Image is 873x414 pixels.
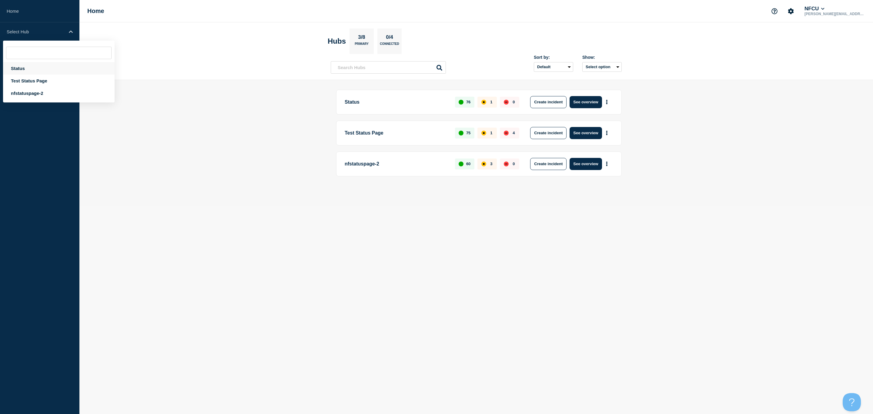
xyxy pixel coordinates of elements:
[504,131,509,135] div: down
[803,12,866,16] p: [PERSON_NAME][EMAIL_ADDRESS][DOMAIN_NAME]
[87,8,104,15] h1: Home
[582,62,622,72] button: Select option
[570,158,602,170] button: See overview
[3,87,115,99] div: nfstatuspage-2
[504,162,509,166] div: down
[481,100,486,105] div: affected
[843,393,861,411] iframe: Help Scout Beacon - Open
[768,5,781,18] button: Support
[570,96,602,108] button: See overview
[331,61,446,74] input: Search Hubs
[534,62,573,72] select: Sort by
[530,127,567,139] button: Create incident
[603,127,611,139] button: More actions
[530,96,567,108] button: Create incident
[466,131,470,135] p: 75
[530,158,567,170] button: Create incident
[355,42,369,48] p: Primary
[513,100,515,104] p: 0
[345,158,448,170] p: nfstatuspage-2
[504,100,509,105] div: down
[459,100,463,105] div: up
[345,96,448,108] p: Status
[803,6,826,12] button: NFCU
[356,34,368,42] p: 3/8
[481,162,486,166] div: affected
[3,62,115,75] div: Status
[513,131,515,135] p: 4
[490,162,492,166] p: 3
[481,131,486,135] div: affected
[459,131,463,135] div: up
[784,5,797,18] button: Account settings
[513,162,515,166] p: 0
[466,100,470,104] p: 76
[490,100,492,104] p: 1
[603,158,611,169] button: More actions
[570,127,602,139] button: See overview
[380,42,399,48] p: Connected
[384,34,396,42] p: 0/4
[7,29,65,34] p: Select Hub
[490,131,492,135] p: 1
[3,75,115,87] div: Test Status Page
[582,55,622,60] div: Show:
[328,37,346,45] h2: Hubs
[459,162,463,166] div: up
[603,96,611,108] button: More actions
[345,127,448,139] p: Test Status Page
[466,162,470,166] p: 60
[534,55,573,60] div: Sort by:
